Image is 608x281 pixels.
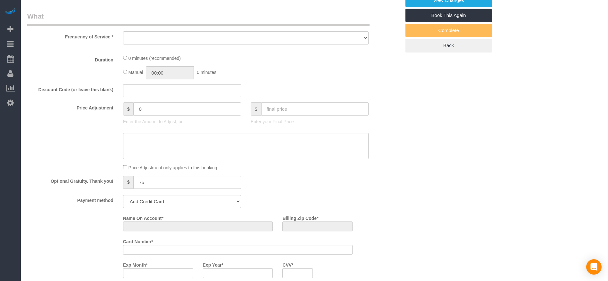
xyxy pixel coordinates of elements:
[123,118,241,125] p: Enter the Amount to Adjust, or
[123,102,134,116] span: $
[123,176,134,189] span: $
[405,39,492,52] a: Back
[22,195,118,204] label: Payment method
[4,6,17,15] img: Automaid Logo
[22,84,118,93] label: Discount Code (or leave this blank)
[22,176,118,184] label: Optional Gratuity. Thank you!
[22,102,118,111] label: Price Adjustment
[251,102,261,116] span: $
[129,70,143,75] span: Manual
[405,9,492,22] a: Book This Again
[123,236,153,245] label: Card Number
[22,54,118,63] label: Duration
[27,12,370,26] legend: What
[251,118,369,125] p: Enter your Final Price
[123,260,148,268] label: Exp Month
[282,213,318,221] label: Billing Zip Code
[22,31,118,40] label: Frequency of Service *
[123,213,163,221] label: Name On Account
[282,260,293,268] label: CVV
[203,260,223,268] label: Exp Year
[129,56,181,61] span: 0 minutes (recommended)
[261,102,369,116] input: final price
[197,70,216,75] span: 0 minutes
[129,165,217,170] span: Price Adjustment only applies to this booking
[586,259,602,275] div: Open Intercom Messenger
